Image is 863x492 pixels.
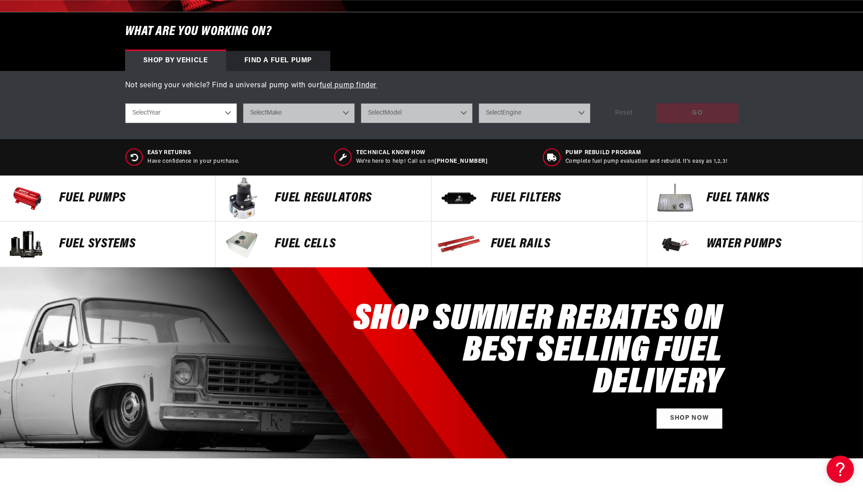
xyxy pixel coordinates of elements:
h2: SHOP SUMMER REBATES ON BEST SELLING FUEL DELIVERY [333,304,722,399]
h6: What are you working on? [102,12,761,51]
a: FUEL Cells FUEL Cells [216,221,431,267]
select: Engine [479,103,590,123]
div: Shop by vehicle [125,51,226,71]
p: Water Pumps [707,237,853,251]
img: Fuel Pumps [5,176,50,221]
a: fuel pump finder [320,82,377,89]
a: Water Pumps Water Pumps [647,221,863,267]
p: FUEL Cells [275,237,422,251]
a: Fuel Tanks Fuel Tanks [647,176,863,221]
div: Find a Fuel Pump [226,51,331,71]
img: Water Pumps [652,221,697,267]
p: Have confidence in your purchase. [147,158,239,166]
p: FUEL Rails [491,237,638,251]
span: Pump Rebuild program [565,149,728,157]
img: FUEL REGULATORS [220,176,266,221]
select: Year [125,103,237,123]
p: Fuel Systems [59,237,206,251]
span: Easy Returns [147,149,239,157]
img: FUEL Cells [220,221,266,267]
img: FUEL FILTERS [436,176,482,221]
img: Fuel Tanks [652,176,697,221]
a: FUEL Rails FUEL Rails [432,221,647,267]
a: FUEL REGULATORS FUEL REGULATORS [216,176,431,221]
p: Not seeing your vehicle? Find a universal pump with our [125,80,738,92]
p: Fuel Tanks [707,191,853,205]
p: Complete fuel pump evaluation and rebuild. It's easy as 1,2,3! [565,158,728,166]
p: Fuel Pumps [59,191,206,205]
img: Fuel Systems [5,221,50,267]
select: Model [361,103,473,123]
select: Make [243,103,355,123]
span: Technical Know How [356,149,487,157]
p: FUEL FILTERS [491,191,638,205]
a: FUEL FILTERS FUEL FILTERS [432,176,647,221]
a: Shop Now [656,408,722,429]
p: We’re here to help! Call us on [356,158,487,166]
img: FUEL Rails [436,221,482,267]
a: [PHONE_NUMBER] [434,159,487,164]
p: FUEL REGULATORS [275,191,422,205]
